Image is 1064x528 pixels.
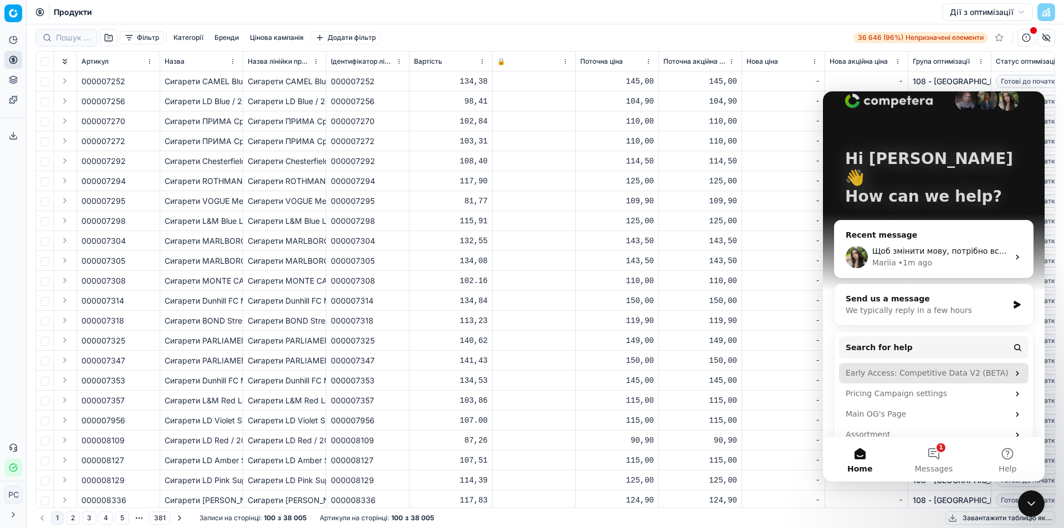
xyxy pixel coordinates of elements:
[58,453,71,467] button: Розгорнути
[816,177,820,186] font: -
[387,514,389,522] font: :
[248,116,407,126] font: Сигарети ПРИМА Срібна Червона / 20 шт
[81,495,126,505] font: 000008336
[58,413,71,427] button: Розгорнути
[816,436,820,445] font: -
[714,436,737,445] font: 90,90
[58,114,71,127] button: Розгорнути
[81,396,125,405] font: 000007357
[331,196,375,206] font: 000007295
[460,476,488,485] font: 114,39
[248,156,347,166] font: Сигарети Chesterfield Blue
[283,514,306,522] font: 38 005
[58,55,71,68] button: Розгорнути все
[165,176,320,186] font: Сигарети ROTHMANS Demi Silver / 20 шт
[709,177,737,186] font: 125,00
[66,511,80,525] button: 2
[411,514,434,522] font: 38 005
[149,511,171,525] button: 381
[260,514,262,522] font: :
[460,376,488,385] font: 134,53
[626,396,654,405] font: 115,00
[58,134,71,147] button: Розгорнути
[853,32,988,43] a: 36 646 (96%)Непризначені елементи
[709,416,737,425] font: 115,00
[816,376,820,385] font: -
[248,96,343,106] font: Сигарети LD Blue / 20 шт
[331,296,374,305] font: 000007314
[460,237,488,245] font: 132,55
[1001,496,1059,504] font: Готові до початку
[626,376,654,385] font: 145,00
[74,346,147,390] button: Messages
[54,7,92,18] span: Продукти
[165,216,289,225] font: Сигарети L&M Blue Label / 20 шт
[1001,476,1059,484] font: Готові до початку
[75,166,109,177] div: • 1m ago
[816,217,820,225] font: -
[913,57,970,65] font: Група оптимізації
[58,234,71,247] button: Розгорнути
[81,136,125,146] font: 000007272
[460,77,488,86] font: 134,38
[626,356,654,365] font: 150,00
[331,116,375,126] font: 000007270
[816,276,820,285] font: -
[248,396,371,405] font: Сигарети L&M Red Label / 20 шт
[331,156,375,166] font: 000007292
[709,137,737,146] font: 110,00
[165,316,332,325] font: Сигарети BOND Street Blue Selection / 20 шт
[626,77,654,86] font: 145,00
[709,237,737,245] font: 143,50
[816,137,820,146] font: -
[709,117,737,126] font: 110,00
[81,455,124,465] font: 000008127
[248,475,388,485] font: Сигарети LD Pink Super Slims / 20 шт
[165,495,314,505] font: Сигарети [PERSON_NAME] Blue / 20 шт
[81,76,125,86] font: 000007252
[248,495,397,505] font: Сигарети [PERSON_NAME] Blue / 20 шт
[460,396,488,405] font: 103,86
[165,236,277,245] font: Сигарети MARLBORO / 20 шт
[816,476,820,485] font: -
[460,157,488,166] font: 108,40
[49,155,447,164] span: Щоб змінити мову, потрібно встановити українську як основну мову у налаштуваннях браузера.
[328,33,376,42] font: Додати фільтр
[709,217,737,225] font: 125,00
[199,514,260,522] font: Записи на сторінці
[248,416,393,425] font: Сигарети LD Violet Super Slims / 20 шт
[626,217,654,225] font: 125,00
[137,33,159,42] font: Фільтр
[248,216,372,225] font: Сигарети L&M Blue Label / 20 шт
[81,376,125,385] font: 000007353
[165,435,259,445] font: Сигарети LD Red / 20 шт
[626,416,654,425] font: 115,00
[709,496,737,505] font: 124,90
[165,396,288,405] font: Сигарети L&M Red Label / 20 шт
[331,316,374,325] font: 000007318
[210,31,243,44] button: Бренди
[943,3,1033,21] button: Дії з оптимізації
[320,514,387,522] font: Артикули на сторінці
[709,157,737,166] font: 114,50
[58,334,71,347] button: Розгорнути
[81,196,125,206] font: 000007295
[58,433,71,447] button: Розгорнути
[11,129,211,187] div: Recent messageProfile image for MariiaЩоб змінити мову, потрібно встановити українську як основну...
[1018,490,1045,517] iframe: Живий чат у інтеркомі
[816,336,820,345] font: -
[460,257,488,265] font: 134,08
[816,157,820,166] font: -
[626,296,654,305] font: 150,00
[16,292,206,312] div: Pricing Campaign settings
[165,96,260,106] font: Сигарети LD Blue / 20 шт
[816,296,820,305] font: -
[248,236,360,245] font: Сигарети MARLBORO / 20 шт
[81,256,125,265] font: 000007305
[165,475,305,485] font: Сигарети LD Pink Super Slims / 20 шт
[460,496,488,505] font: 117,83
[165,276,306,285] font: Сигарети MONTE CARLO Red / 20 шт
[176,373,193,381] span: Help
[173,33,203,42] font: Категорії
[22,96,199,115] p: How can we help?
